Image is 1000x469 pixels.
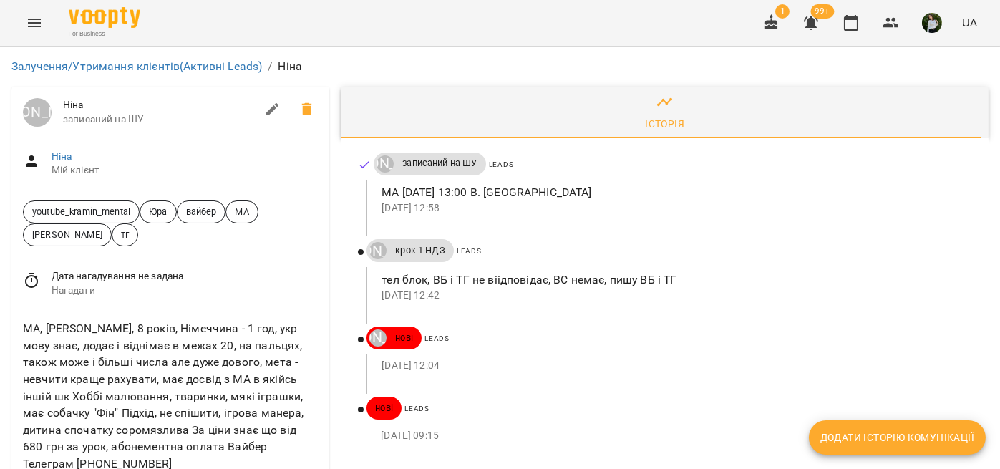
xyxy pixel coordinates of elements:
a: Ніна [52,150,72,162]
button: UA [956,9,983,36]
span: For Business [69,29,140,39]
button: Додати історію комунікації [809,420,986,455]
span: UA [962,15,977,30]
div: Юрій Тимочко [23,98,52,127]
span: [PERSON_NAME] [24,228,111,241]
p: тел блок, ВБ і ТГ не віідповідає, ВС немає, пишу ВБ і ТГ [382,271,966,289]
a: [PERSON_NAME] [374,155,394,173]
a: Залучення/Утримання клієнтів(Активні Leads) [11,59,262,73]
span: записаний на ШУ [394,157,485,170]
div: Юрій Тимочко [369,242,387,259]
span: Leads [489,160,514,168]
nav: breadcrumb [11,58,989,75]
div: Історія [645,115,684,132]
span: Leads [404,405,429,412]
span: Leads [457,247,482,255]
span: youtube_kramin_mental [24,205,139,218]
span: Нагадати [52,284,319,298]
a: [PERSON_NAME] [366,242,387,259]
span: Leads [424,334,450,342]
span: Дата нагадування не задана [52,269,319,284]
p: [DATE] 12:58 [382,201,966,216]
span: нові [387,332,422,344]
div: Юрій Тимочко [377,155,394,173]
p: [DATE] 12:04 [382,359,966,373]
p: Ніна [278,58,303,75]
p: МА [DATE] 13:00 В. [GEOGRAPHIC_DATA] [382,184,966,201]
span: Додати історію комунікації [820,429,974,446]
button: Menu [17,6,52,40]
span: записаний на ШУ [63,112,256,127]
span: тг [112,228,137,241]
span: 99+ [811,4,835,19]
span: крок 1 НДЗ [387,244,453,257]
a: [PERSON_NAME] [366,329,387,347]
li: / [268,58,272,75]
span: вайбер [178,205,225,218]
span: нові [366,402,402,415]
img: Voopty Logo [69,7,140,28]
span: Мій клієнт [52,163,319,178]
span: Ніна [63,98,256,112]
p: [DATE] 12:42 [382,289,966,303]
p: [DATE] 09:15 [381,429,966,443]
img: 6b662c501955233907b073253d93c30f.jpg [922,13,942,33]
span: Юра [140,205,175,218]
span: МА [226,205,257,218]
a: [PERSON_NAME] [23,98,52,127]
div: Юрій Тимочко [369,329,387,347]
span: 1 [775,4,790,19]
